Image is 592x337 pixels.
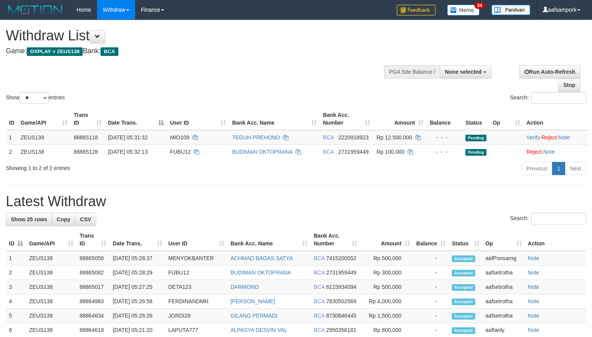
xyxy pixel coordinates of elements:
th: Status: activate to sort column ascending [449,229,483,251]
a: [PERSON_NAME] [231,298,275,304]
span: BCA [323,134,334,141]
a: Verify [526,134,540,141]
td: ZEUS138 [17,130,71,145]
span: Accepted [452,270,475,276]
span: MIO109 [170,134,189,141]
td: Rp 500,000 [360,251,413,266]
span: BCA [314,255,325,261]
span: [DATE] 05:31:32 [108,134,148,141]
th: Bank Acc. Number: activate to sort column ascending [320,108,373,130]
th: User ID: activate to sort column ascending [167,108,229,130]
th: Bank Acc. Name: activate to sort column ascending [229,108,320,130]
td: 4 [6,294,26,309]
td: ZEUS138 [17,144,71,159]
td: 2 [6,266,26,280]
td: DETA123 [165,280,227,294]
img: panduan.png [491,5,530,15]
td: aafPonsarng [483,251,525,266]
td: Rp 300,000 [360,266,413,280]
span: Copy 2950356181 to clipboard [326,327,356,333]
button: None selected [440,65,491,78]
span: Copy 7415200552 to clipboard [326,255,356,261]
td: - [413,251,449,266]
td: aafsetrotha [483,309,525,323]
th: Status [462,108,490,130]
th: Date Trans.: activate to sort column descending [105,108,167,130]
span: Rp 100.000 [377,149,405,155]
td: - [413,294,449,309]
td: 3 [6,280,26,294]
td: 1 [6,130,17,145]
a: 1 [552,162,565,175]
td: - [413,309,449,323]
h1: Withdraw List [6,28,387,43]
span: Accepted [452,299,475,305]
td: [DATE] 05:28:29 [109,266,165,280]
td: - [413,280,449,294]
th: Bank Acc. Number: activate to sort column ascending [311,229,360,251]
span: 34 [474,2,485,9]
td: 88865058 [76,251,109,266]
span: Show 25 rows [11,216,47,222]
span: Copy 2220918923 to clipboard [339,134,369,141]
div: - - - [430,134,459,141]
select: Showentries [19,92,49,104]
label: Search: [510,213,586,224]
th: Action [523,108,588,130]
th: Date Trans.: activate to sort column ascending [109,229,165,251]
span: BCA [101,47,118,56]
a: Note [543,149,555,155]
div: - - - [430,148,459,156]
span: Accepted [452,255,475,262]
span: BCA [314,284,325,290]
span: Copy 2731959449 to clipboard [339,149,369,155]
td: 88864983 [76,294,109,309]
th: Bank Acc. Name: activate to sort column ascending [227,229,311,251]
span: Copy 6115934094 to clipboard [326,284,356,290]
span: Accepted [452,313,475,320]
td: aafsetrotha [483,266,525,280]
a: Note [528,284,540,290]
a: Note [528,298,540,304]
a: Reject [542,134,557,141]
span: [DATE] 05:32:13 [108,149,148,155]
td: [DATE] 05:26:26 [109,309,165,323]
img: Feedback.jpg [397,5,436,16]
td: Rp 1,500,000 [360,309,413,323]
span: Rp 12.500.000 [377,134,412,141]
a: ALPASYA DESVIN VAL [231,327,287,333]
td: ZEUS138 [26,280,76,294]
td: ZEUS138 [26,309,76,323]
a: Next [565,162,586,175]
label: Show entries [6,92,65,104]
a: Copy [52,213,75,226]
a: Stop [558,78,580,92]
span: BCA [314,313,325,319]
td: FUBU12 [165,266,227,280]
a: Note [528,269,540,276]
td: [DATE] 05:28:37 [109,251,165,266]
a: BUDIMAN OKTOPRANA [232,149,292,155]
div: Showing 1 to 2 of 2 entries [6,161,241,172]
a: TEGUH PREHONO [232,134,280,141]
span: None selected [445,69,482,75]
th: ID [6,108,17,130]
span: 88865128 [74,149,98,155]
th: Amount: activate to sort column ascending [373,108,427,130]
div: PGA Site Balance / [384,65,440,78]
span: FUBU12 [170,149,191,155]
th: Trans ID: activate to sort column ascending [76,229,109,251]
td: 88864834 [76,309,109,323]
td: 88865082 [76,266,109,280]
td: 1 [6,251,26,266]
th: Amount: activate to sort column ascending [360,229,413,251]
th: Game/API: activate to sort column ascending [26,229,76,251]
td: [DATE] 05:27:25 [109,280,165,294]
span: 88865118 [74,134,98,141]
th: Op: activate to sort column ascending [483,229,525,251]
label: Search: [510,92,586,104]
th: Trans ID: activate to sort column ascending [71,108,105,130]
td: ZEUS138 [26,266,76,280]
a: Note [558,134,570,141]
th: User ID: activate to sort column ascending [165,229,227,251]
